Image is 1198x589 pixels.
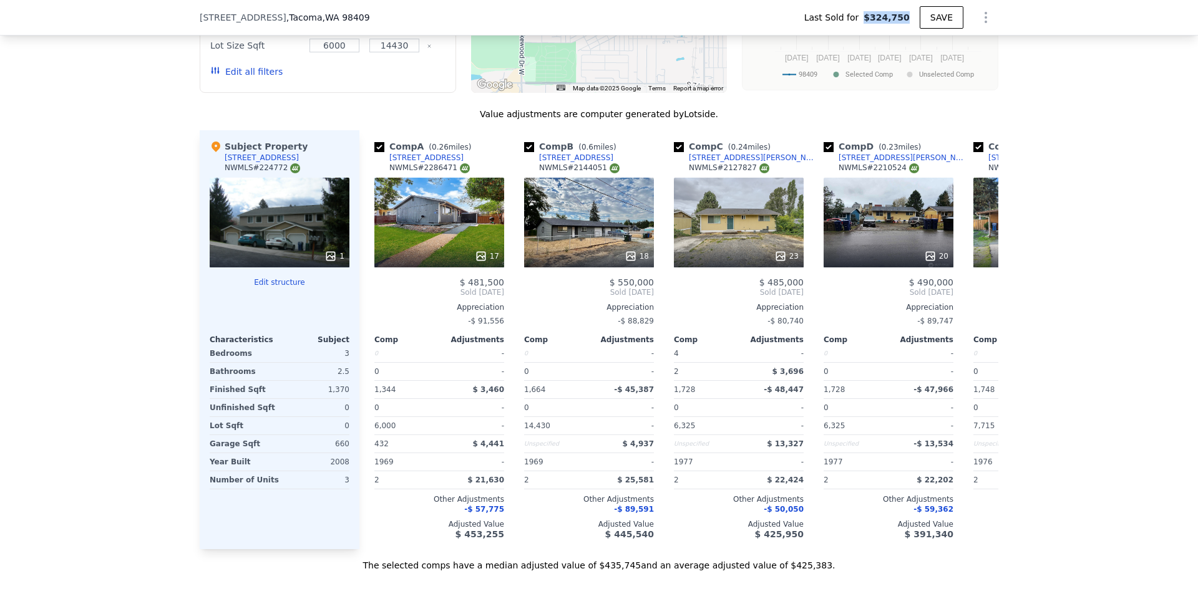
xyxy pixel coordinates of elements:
[973,5,998,30] button: Show Options
[623,439,654,448] span: $ 4,937
[913,439,953,448] span: -$ 13,534
[374,385,396,394] span: 1,344
[524,345,587,362] div: 0
[225,153,299,163] div: [STREET_ADDRESS]
[864,11,910,24] span: $324,750
[799,70,817,79] text: 98409
[614,385,654,394] span: -$ 45,387
[524,519,654,529] div: Adjusted Value
[891,345,953,362] div: -
[824,494,953,504] div: Other Adjustments
[674,335,739,345] div: Comp
[674,471,736,489] div: 2
[824,363,886,380] div: 0
[439,335,504,345] div: Adjustments
[573,85,641,92] span: Map data ©2025 Google
[891,399,953,416] div: -
[290,163,300,173] img: NWMLS Logo
[282,435,349,453] div: 660
[764,505,804,514] span: -$ 50,050
[592,417,654,434] div: -
[524,335,589,345] div: Comp
[824,471,886,489] div: 2
[468,317,504,325] span: -$ 91,556
[374,287,504,297] span: Sold [DATE]
[424,143,476,151] span: ( miles)
[759,277,804,287] span: $ 485,000
[389,163,470,173] div: NWMLS # 2286471
[767,476,804,484] span: $ 22,424
[739,335,804,345] div: Adjustments
[524,363,587,380] div: 0
[973,471,1036,489] div: 2
[741,453,804,471] div: -
[919,70,974,79] text: Unselected Comp
[592,345,654,362] div: -
[924,250,948,262] div: 20
[913,385,953,394] span: -$ 47,966
[973,385,995,394] span: 1,748
[524,453,587,471] div: 1969
[909,163,919,173] img: NWMLS Logo
[973,494,1103,504] div: Other Adjustments
[374,471,437,489] div: 2
[909,277,953,287] span: $ 490,000
[973,287,1103,297] span: Sold [DATE]
[973,335,1038,345] div: Comp
[741,345,804,362] div: -
[524,153,613,163] a: [STREET_ADDRESS]
[573,143,621,151] span: ( miles)
[625,250,649,262] div: 18
[374,153,464,163] a: [STREET_ADDRESS]
[524,494,654,504] div: Other Adjustments
[210,399,277,416] div: Unfinished Sqft
[988,163,1069,173] div: NWMLS # 2170910
[973,363,1036,380] div: 0
[824,519,953,529] div: Adjusted Value
[674,403,679,412] span: 0
[210,335,280,345] div: Characteristics
[674,363,736,380] div: 2
[524,385,545,394] span: 1,664
[917,476,953,484] span: $ 22,202
[284,471,349,489] div: 3
[913,505,953,514] span: -$ 59,362
[891,453,953,471] div: -
[374,453,437,471] div: 1969
[282,381,349,398] div: 1,370
[432,143,449,151] span: 0.26
[917,317,953,325] span: -$ 89,747
[592,363,654,380] div: -
[988,153,1063,163] div: [STREET_ADDRESS]
[674,349,679,358] span: 4
[524,435,587,453] div: Unspecified
[816,54,840,62] text: [DATE]
[674,153,819,163] a: [STREET_ADDRESS][PERSON_NAME]
[973,153,1063,163] a: [STREET_ADDRESS]
[614,505,654,514] span: -$ 89,591
[889,335,953,345] div: Adjustments
[524,421,550,430] span: 14,430
[374,345,437,362] div: 0
[617,476,654,484] span: $ 25,581
[282,417,349,434] div: 0
[460,163,470,173] img: NWMLS Logo
[324,250,344,262] div: 1
[839,163,919,173] div: NWMLS # 2210524
[774,250,799,262] div: 23
[524,471,587,489] div: 2
[973,140,1074,153] div: Comp E
[524,302,654,312] div: Appreciation
[460,277,504,287] span: $ 481,500
[891,417,953,434] div: -
[210,417,277,434] div: Lot Sqft
[731,143,748,151] span: 0.24
[785,54,809,62] text: [DATE]
[847,54,871,62] text: [DATE]
[940,54,964,62] text: [DATE]
[767,317,804,325] span: -$ 80,740
[689,163,769,173] div: NWMLS # 2127827
[764,385,804,394] span: -$ 48,447
[920,6,963,29] button: SAVE
[210,65,283,78] button: Edit all filters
